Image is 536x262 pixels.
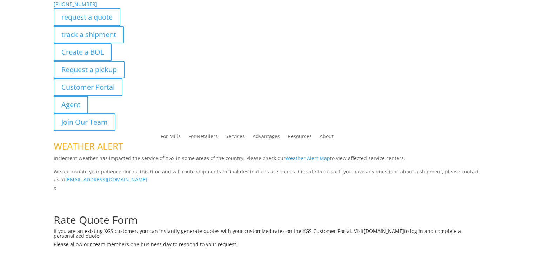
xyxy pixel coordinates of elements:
a: track a shipment [54,26,124,43]
a: For Retailers [188,134,218,142]
h1: Request a Quote [54,192,482,206]
h1: Rate Quote Form [54,215,482,229]
a: [PHONE_NUMBER] [54,1,97,7]
a: request a quote [54,8,120,26]
a: Weather Alert Map [286,155,330,161]
p: x [54,184,482,192]
a: [DOMAIN_NAME] [364,228,404,234]
a: Agent [54,96,88,113]
p: We appreciate your patience during this time and will route shipments to final destinations as so... [54,167,482,184]
a: Request a pickup [54,61,125,78]
a: [EMAIL_ADDRESS][DOMAIN_NAME] [65,176,147,183]
a: Resources [288,134,312,142]
a: Join Our Team [54,113,115,131]
span: If you are an existing XGS customer, you can instantly generate quotes with your customized rates... [54,228,364,234]
p: Complete the form below for a customized quote based on your shipping needs. [54,206,482,215]
p: Inclement weather has impacted the service of XGS in some areas of the country. Please check our ... [54,154,482,167]
a: Services [226,134,245,142]
h6: Please allow our team members one business day to respond to your request. [54,242,482,250]
a: For Mills [161,134,181,142]
a: Create a BOL [54,43,112,61]
a: Advantages [253,134,280,142]
a: About [320,134,334,142]
span: to log in and complete a personalized quote. [54,228,461,239]
a: Customer Portal [54,78,122,96]
span: WEATHER ALERT [54,140,123,152]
